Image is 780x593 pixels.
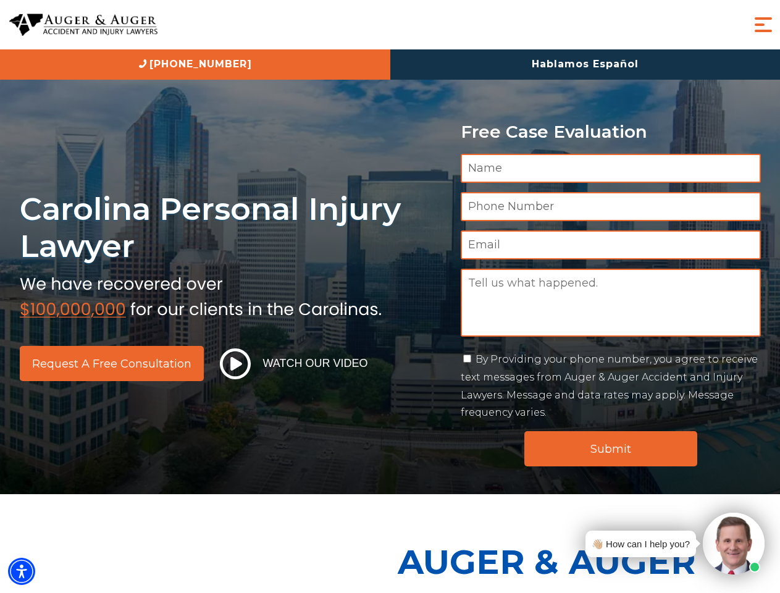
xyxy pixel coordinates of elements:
[592,536,690,552] div: 👋🏼 How can I help you?
[398,531,773,592] p: Auger & Auger
[461,230,761,259] input: Email
[8,558,35,585] div: Accessibility Menu
[524,431,697,466] input: Submit
[461,154,761,183] input: Name
[461,353,758,418] label: By Providing your phone number, you agree to receive text messages from Auger & Auger Accident an...
[20,190,446,265] h1: Carolina Personal Injury Lawyer
[751,12,776,37] button: Menu
[20,271,382,318] img: sub text
[20,346,204,381] a: Request a Free Consultation
[461,122,761,141] p: Free Case Evaluation
[703,513,765,574] img: Intaker widget Avatar
[9,14,157,36] img: Auger & Auger Accident and Injury Lawyers Logo
[216,348,372,380] button: Watch Our Video
[461,192,761,221] input: Phone Number
[32,358,191,369] span: Request a Free Consultation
